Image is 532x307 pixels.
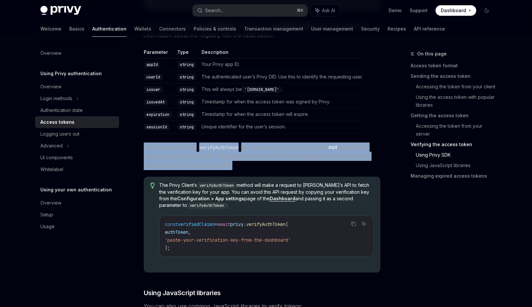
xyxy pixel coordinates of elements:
span: authToken [165,229,188,235]
span: privy [230,221,244,227]
code: issuer [144,86,163,93]
a: Overview [35,47,119,59]
a: Authentication [92,21,126,37]
a: Access token format [411,60,497,71]
div: Logging users out [40,130,79,138]
div: Whitelabel [40,165,63,173]
button: Ask AI [311,5,340,16]
th: Type [175,49,199,58]
a: Sending the access token [411,71,497,81]
a: Managing expired access tokens [411,171,497,181]
a: Verifying the access token [411,139,497,150]
a: Connectors [159,21,186,37]
a: Authentication state [35,104,119,116]
h5: Using your own authentication [40,186,112,194]
a: UI components [35,152,119,164]
div: Access tokens [40,118,74,126]
code: string [177,99,196,105]
a: Wallets [134,21,151,37]
div: UI components [40,154,73,162]
td: Unique identifier for the user’s session. [199,121,363,133]
span: On this page [417,50,447,58]
span: ( [286,221,288,227]
svg: Tip [150,183,155,188]
code: userId [144,74,163,80]
span: ); [165,245,170,251]
button: Toggle dark mode [481,5,492,16]
h5: Using Privy authentication [40,70,102,77]
a: Transaction management [244,21,303,37]
a: Using the access token with popular libraries [416,92,497,110]
button: Search...⌘K [193,5,308,16]
div: Authentication state [40,106,83,114]
img: dark logo [40,6,81,15]
strong: Dashboard [270,196,295,201]
span: If the token is invalid, will throw an error and you should consider the requesting user authoriz... [144,143,380,170]
div: Search... [205,7,223,14]
th: Parameter [144,49,175,58]
a: Support [410,7,428,14]
code: string [177,61,196,68]
span: Using JavaScript libraries [144,288,221,297]
code: '[DOMAIN_NAME]' [242,86,282,93]
code: verifyAuthToken [197,144,241,151]
div: Usage [40,223,54,230]
span: The Privy Client’s method will make a request to [PERSON_NAME]’s API to fetch the verification ke... [159,182,373,209]
td: Timestamp for when the access token will expire. [199,108,363,121]
a: Dashboard [436,5,476,16]
a: Setup [35,209,119,221]
button: Ask AI [360,220,368,228]
span: Dashboard [441,7,466,14]
code: issuedAt [144,99,167,105]
a: Using Privy SDK [416,150,497,160]
span: 'paste-your-verification-key-from-the-dashboard' [165,237,291,243]
span: = [215,221,217,227]
code: string [177,124,196,130]
a: Accessing the token from your client [416,81,497,92]
a: Welcome [40,21,61,37]
td: The authenticated user’s Privy DID. Use this to identify the requesting user. [199,71,363,83]
a: Using JavaScript libraries [416,160,497,171]
div: Overview [40,83,61,91]
a: Access tokens [35,116,119,128]
span: . [244,221,246,227]
button: Copy the contents from the code block [349,220,358,228]
a: Security [361,21,380,37]
code: verifyAuthToken [197,182,237,189]
div: Login methods [40,95,72,102]
div: Setup [40,211,53,219]
a: Policies & controls [194,21,236,37]
a: Accessing the token from your server [416,121,497,139]
code: sessionId [144,124,170,130]
a: Basics [69,21,84,37]
span: ⌘ K [297,8,304,13]
div: Overview [40,199,61,207]
span: Ask AI [322,7,335,14]
code: appId [144,61,160,68]
strong: not [329,144,337,150]
code: string [177,111,196,118]
td: Your Privy app ID. [199,58,363,71]
a: Usage [35,221,119,232]
td: Timestamp for when the access token was signed by Privy. [199,96,363,108]
code: expiration [144,111,172,118]
a: Overview [35,197,119,209]
code: string [177,86,196,93]
a: Overview [35,81,119,93]
span: const [165,221,178,227]
a: Demo [389,7,402,14]
a: API reference [414,21,445,37]
a: Whitelabel [35,164,119,175]
code: verifyAuthToken [187,202,227,209]
a: Logging users out [35,128,119,140]
span: verifiedClaims [178,221,215,227]
div: Overview [40,49,61,57]
a: Getting the access token [411,110,497,121]
span: , [188,229,191,235]
a: Recipes [388,21,406,37]
span: verifyAuthToken [246,221,286,227]
div: Advanced [40,142,63,150]
a: Dashboard [270,196,295,202]
a: User management [311,21,353,37]
strong: Configuration > App settings [177,196,244,201]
